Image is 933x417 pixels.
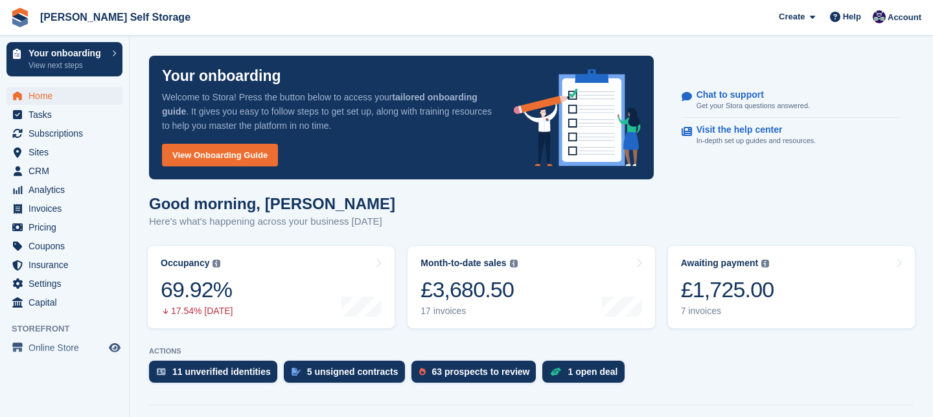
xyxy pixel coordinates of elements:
[35,6,196,28] a: [PERSON_NAME] Self Storage
[307,366,398,377] div: 5 unsigned contracts
[6,293,122,311] a: menu
[161,258,209,269] div: Occupancy
[162,144,278,166] a: View Onboarding Guide
[697,124,806,135] p: Visit the help center
[213,260,220,267] img: icon-info-grey-7440780725fd019a000dd9b08b2336e03edf1995a4989e88bcd33f0948082b44.svg
[10,8,30,27] img: stora-icon-8386f47178a22dfd0bd8f6a31ec36ba5ce8667c1dd55bd0f319d3a0aa187defe.svg
[6,181,122,199] a: menu
[6,42,122,76] a: Your onboarding View next steps
[157,368,166,376] img: verify_identity-adf6edd0f0f0b5bbfe63781bf79b02c33cf7c696d77639b501bdc392416b5a36.svg
[873,10,886,23] img: Matthew Jones
[888,11,921,24] span: Account
[681,276,774,303] div: £1,725.00
[29,143,106,161] span: Sites
[161,306,233,317] div: 17.54% [DATE]
[681,306,774,317] div: 7 invoices
[29,106,106,124] span: Tasks
[843,10,861,23] span: Help
[411,361,543,389] a: 63 prospects to review
[682,118,901,153] a: Visit the help center In-depth set up guides and resources.
[29,293,106,311] span: Capital
[29,256,106,274] span: Insurance
[29,124,106,142] span: Subscriptions
[6,162,122,180] a: menu
[697,135,816,146] p: In-depth set up guides and resources.
[408,246,654,328] a: Month-to-date sales £3,680.50 17 invoices
[292,368,301,376] img: contract_signature_icon-13c848040528278c33f63329250d36e43548de30e8caae1d1a13099fd9432cc5.svg
[6,143,122,161] a: menu
[149,361,284,389] a: 11 unverified identities
[697,89,800,100] p: Chat to support
[29,181,106,199] span: Analytics
[761,260,769,267] img: icon-info-grey-7440780725fd019a000dd9b08b2336e03edf1995a4989e88bcd33f0948082b44.svg
[148,246,395,328] a: Occupancy 69.92% 17.54% [DATE]
[149,214,395,229] p: Here's what's happening across your business [DATE]
[29,339,106,357] span: Online Store
[420,258,506,269] div: Month-to-date sales
[697,100,810,111] p: Get your Stora questions answered.
[161,276,233,303] div: 69.92%
[284,361,411,389] a: 5 unsigned contracts
[510,260,518,267] img: icon-info-grey-7440780725fd019a000dd9b08b2336e03edf1995a4989e88bcd33f0948082b44.svg
[162,90,493,133] p: Welcome to Stora! Press the button below to access your . It gives you easy to follow steps to ge...
[514,69,641,166] img: onboarding-info-6c161a55d2c0e0a8cae90662b2fe09162a5109e8cc188191df67fb4f79e88e88.svg
[542,361,630,389] a: 1 open deal
[149,195,395,212] h1: Good morning, [PERSON_NAME]
[682,83,901,118] a: Chat to support Get your Stora questions answered.
[29,162,106,180] span: CRM
[29,199,106,218] span: Invoices
[29,237,106,255] span: Coupons
[29,60,106,71] p: View next steps
[12,322,129,335] span: Storefront
[420,306,517,317] div: 17 invoices
[6,339,122,357] a: menu
[419,368,426,376] img: prospect-51fa495bee0391a8d652442698ab0144808aea92771e9ea1ae160a38d050c398.svg
[550,367,561,376] img: deal-1b604bf984904fb50ccaf53a9ad4b4a5d6e5aea283cecdc64d6e3604feb123c2.svg
[568,366,617,377] div: 1 open deal
[162,69,281,84] p: Your onboarding
[779,10,805,23] span: Create
[107,340,122,355] a: Preview store
[6,275,122,293] a: menu
[6,256,122,274] a: menu
[6,199,122,218] a: menu
[6,218,122,236] a: menu
[6,106,122,124] a: menu
[29,218,106,236] span: Pricing
[6,124,122,142] a: menu
[420,276,517,303] div: £3,680.50
[172,366,271,377] div: 11 unverified identities
[668,246,915,328] a: Awaiting payment £1,725.00 7 invoices
[29,49,106,58] p: Your onboarding
[6,87,122,105] a: menu
[149,347,914,355] p: ACTIONS
[432,366,530,377] div: 63 prospects to review
[29,275,106,293] span: Settings
[29,87,106,105] span: Home
[681,258,759,269] div: Awaiting payment
[6,237,122,255] a: menu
